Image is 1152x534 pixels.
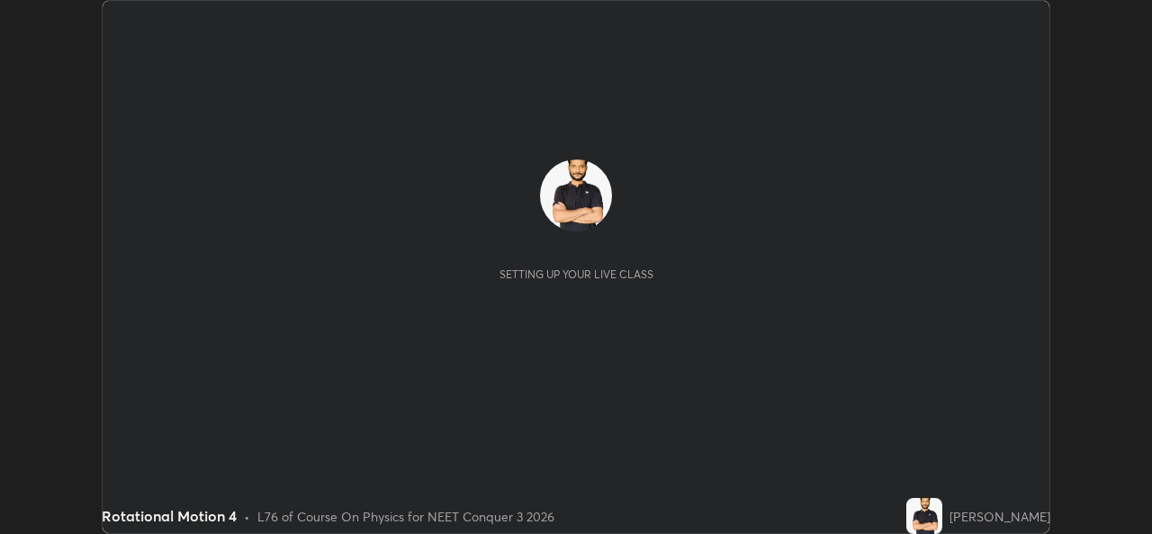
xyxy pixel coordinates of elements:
div: L76 of Course On Physics for NEET Conquer 3 2026 [257,507,554,526]
div: [PERSON_NAME] [949,507,1050,526]
div: Rotational Motion 4 [102,505,237,527]
img: 9b132aa6584040628f3b4db6e16b22c9.jpg [540,159,612,231]
div: • [244,507,250,526]
div: Setting up your live class [499,267,653,281]
img: 9b132aa6584040628f3b4db6e16b22c9.jpg [906,498,942,534]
